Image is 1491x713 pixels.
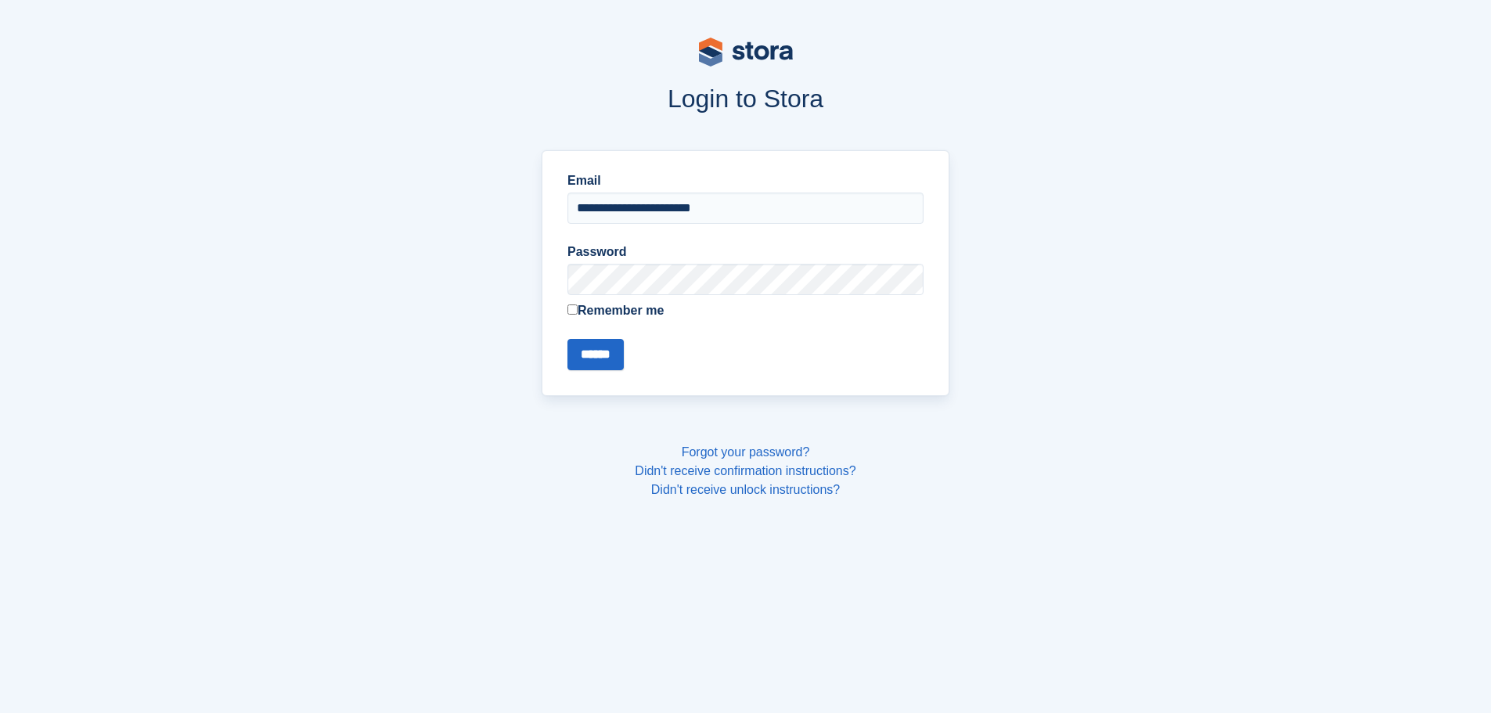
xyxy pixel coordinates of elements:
[567,171,924,190] label: Email
[243,85,1248,113] h1: Login to Stora
[567,243,924,261] label: Password
[682,445,810,459] a: Forgot your password?
[635,464,855,477] a: Didn't receive confirmation instructions?
[567,304,578,315] input: Remember me
[699,38,793,67] img: stora-logo-53a41332b3708ae10de48c4981b4e9114cc0af31d8433b30ea865607fb682f29.svg
[651,483,840,496] a: Didn't receive unlock instructions?
[567,301,924,320] label: Remember me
